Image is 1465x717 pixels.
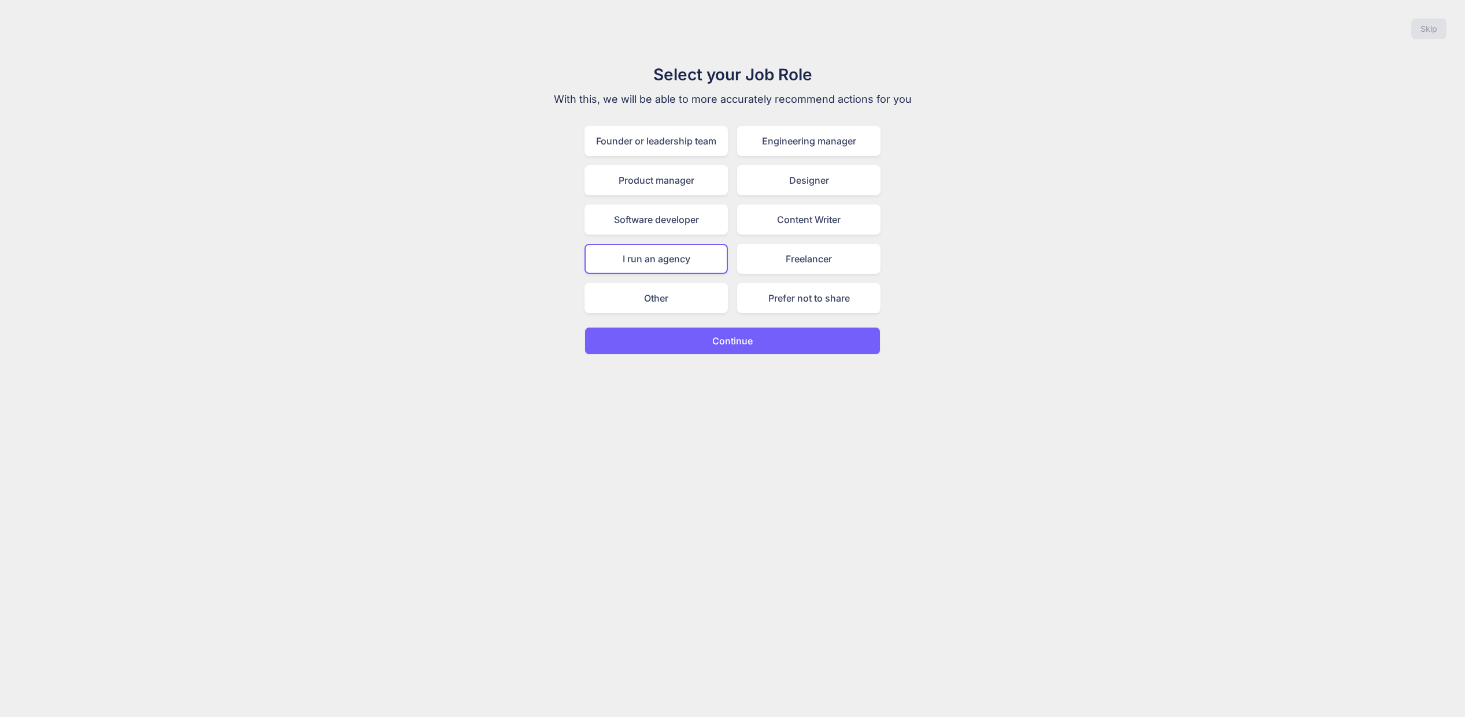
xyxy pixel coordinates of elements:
p: With this, we will be able to more accurately recommend actions for you [538,91,927,107]
button: Continue [584,327,881,355]
div: Product manager [584,165,728,195]
div: Other [584,283,728,313]
div: Prefer not to share [737,283,881,313]
div: Designer [737,165,881,195]
p: Continue [712,334,753,348]
button: Skip [1411,18,1446,39]
div: Software developer [584,205,728,235]
div: Engineering manager [737,126,881,156]
div: Content Writer [737,205,881,235]
div: Freelancer [737,244,881,274]
div: I run an agency [584,244,728,274]
div: Founder or leadership team [584,126,728,156]
h1: Select your Job Role [538,62,927,87]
